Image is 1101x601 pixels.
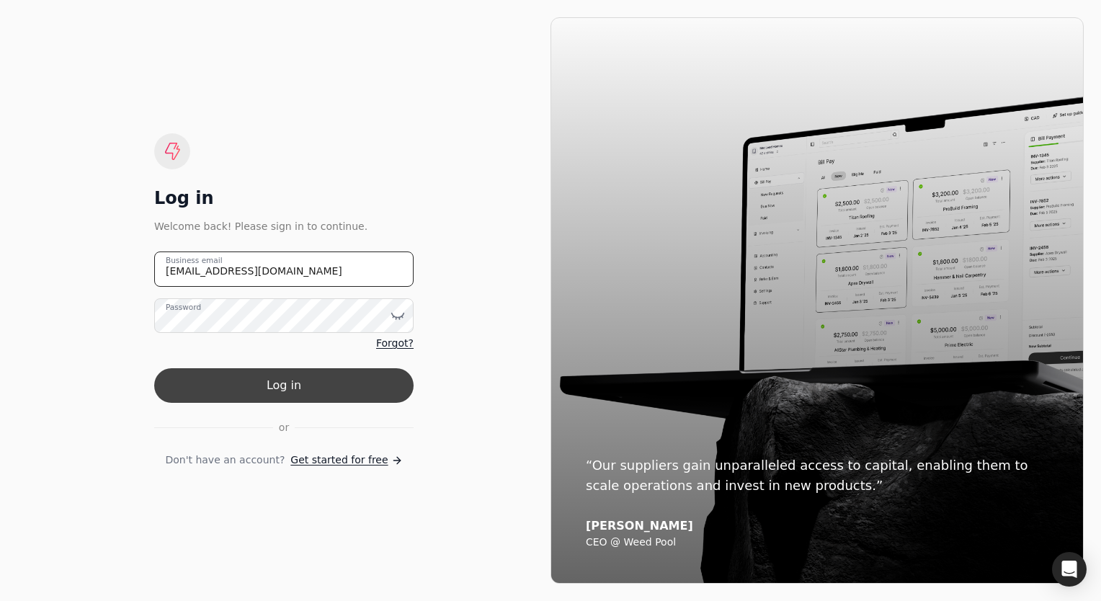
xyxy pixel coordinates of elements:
[1052,552,1087,587] div: Open Intercom Messenger
[154,187,414,210] div: Log in
[279,420,289,435] span: or
[586,519,1048,533] div: [PERSON_NAME]
[290,453,388,468] span: Get started for free
[154,218,414,234] div: Welcome back! Please sign in to continue.
[166,254,223,266] label: Business email
[165,453,285,468] span: Don't have an account?
[166,301,201,313] label: Password
[290,453,402,468] a: Get started for free
[586,536,1048,549] div: CEO @ Weed Pool
[154,368,414,403] button: Log in
[586,455,1048,496] div: “Our suppliers gain unparalleled access to capital, enabling them to scale operations and invest ...
[376,336,414,351] a: Forgot?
